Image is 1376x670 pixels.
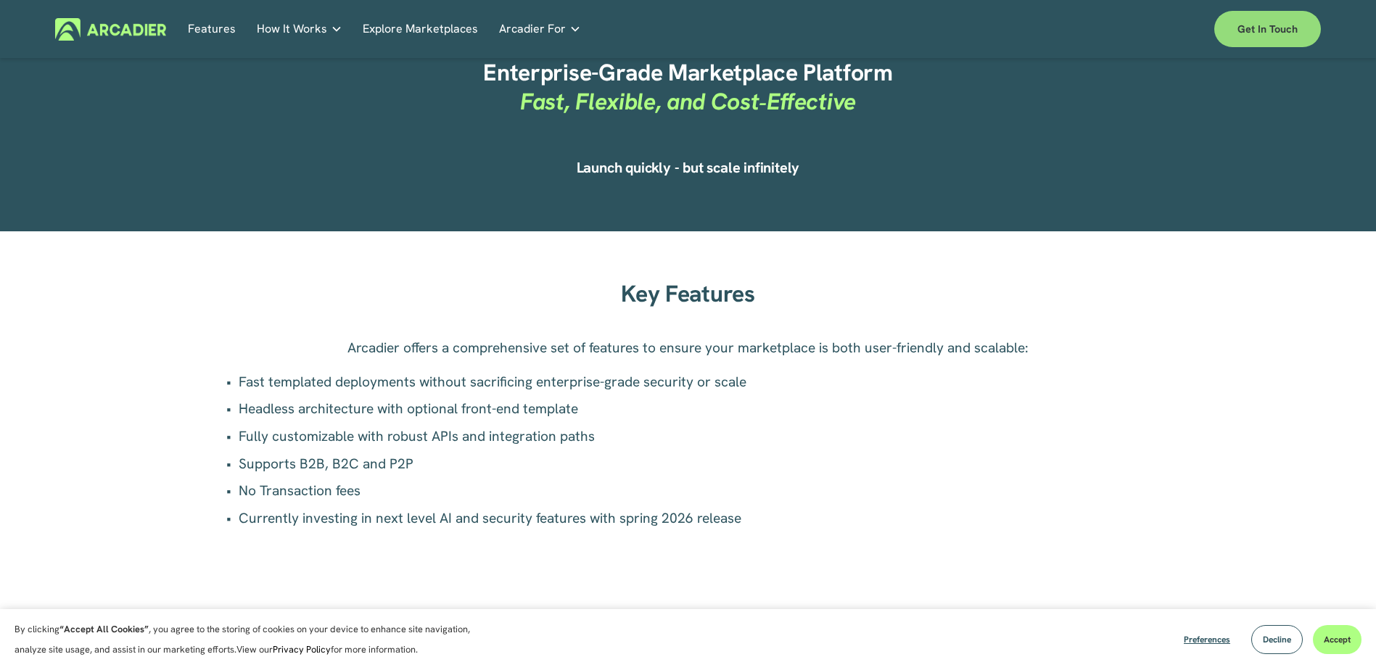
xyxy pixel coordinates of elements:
button: Preferences [1173,625,1241,654]
strong: Enterprise-Grade Marketplace Platform [483,57,892,88]
span: Preferences [1184,634,1230,645]
a: Get in touch [1214,11,1321,47]
p: Fully customizable with robust APIs and integration paths [239,426,1153,447]
span: How It Works [257,19,327,39]
a: Privacy Policy [273,643,331,655]
a: folder dropdown [499,18,581,41]
img: Arcadier [55,18,166,41]
strong: “Accept All Cookies” [59,623,149,635]
strong: Launch quickly - but scale infinitely [577,158,800,177]
a: Explore Marketplaces [363,18,478,41]
p: Currently investing in next level AI and security features with spring 2026 release [239,508,1153,529]
p: Headless architecture with optional front-end template [239,399,1153,419]
p: Arcadier offers a comprehensive set of features to ensure your marketplace is both user-friendly ... [224,338,1153,358]
span: Arcadier For [499,19,566,39]
p: Fast templated deployments without sacrificing enterprise-grade security or scale [239,372,1153,392]
iframe: Chat Widget [1303,600,1376,670]
a: folder dropdown [257,18,342,41]
a: Features [188,18,236,41]
strong: Key Features [621,278,754,309]
span: Decline [1263,634,1291,645]
button: Decline [1251,625,1303,654]
em: Fast, Flexible, and Cost‑Effective [520,86,856,117]
p: By clicking , you agree to the storing of cookies on your device to enhance site navigation, anal... [15,619,486,660]
p: Supports B2B, B2C and P2P [239,454,1153,474]
p: No Transaction fees [239,481,1153,501]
